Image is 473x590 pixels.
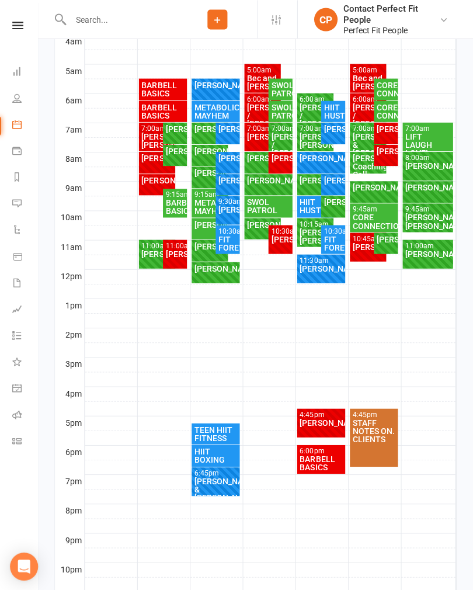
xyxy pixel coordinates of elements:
div: 11:00am [142,241,175,249]
div: Contact Perfect Fit People [344,4,439,25]
div: 10:30am [272,227,291,234]
div: [PERSON_NAME]/ [PERSON_NAME] [405,213,451,229]
a: People [14,86,40,112]
div: [PERSON_NAME] [219,154,238,162]
th: 5pm [57,414,86,429]
a: Payments [14,138,40,165]
div: 4:45pm [353,409,397,417]
th: 7am [57,122,86,137]
div: [PERSON_NAME] [195,263,239,272]
div: 9:45am [353,205,397,213]
div: [PERSON_NAME] / [PERSON_NAME] [353,103,385,127]
div: [PERSON_NAME] [300,417,344,425]
div: [PERSON_NAME] / [PERSON_NAME] [272,132,291,157]
div: [PERSON_NAME] [272,234,291,242]
a: Calendar [14,112,40,138]
div: SWOL PATROL [272,103,291,119]
div: [PERSON_NAME] [219,124,238,133]
div: [PERSON_NAME]/ [PERSON_NAME] [300,132,332,148]
div: [PERSON_NAME] / [PERSON_NAME] [300,103,332,127]
div: [PERSON_NAME] [195,81,239,89]
div: [PERSON_NAME] [248,132,280,140]
div: 10:30am [219,227,238,234]
div: METABOLIC MAYHEM [195,103,239,119]
div: [PERSON_NAME] [377,124,396,133]
div: [PERSON_NAME] [166,249,186,257]
div: FIT FOREVERS [324,234,343,251]
th: 9am [57,181,86,195]
a: Roll call kiosk mode [14,401,40,428]
a: General attendance kiosk mode [14,375,40,401]
th: 8am [57,151,86,166]
div: Open Intercom Messenger [12,550,40,578]
th: 9pm [57,531,86,546]
div: [PERSON_NAME] [272,154,291,162]
a: What's New [14,349,40,375]
div: 11:00am [405,241,451,249]
div: [PERSON_NAME] [324,124,343,133]
div: [PERSON_NAME] & [PERSON_NAME] [195,476,239,500]
div: 7:00am [248,124,280,132]
div: [PERSON_NAME] [142,154,175,162]
div: CP [315,8,338,31]
div: [PERSON_NAME] [377,147,396,155]
div: 4:45pm [300,409,344,417]
div: [PERSON_NAME] [166,124,186,133]
div: [PERSON_NAME] [166,147,186,155]
th: 4pm [57,385,86,400]
div: BARBELL BASICS [142,81,186,97]
div: 5:00am [248,66,280,74]
div: [PERSON_NAME] Coaching Call [353,154,385,178]
input: Search... [68,11,179,27]
div: 9:30am [219,197,238,205]
div: 10:15am [300,220,332,227]
div: FIT FOREVERS [219,234,238,251]
div: Bec and [PERSON_NAME] [248,74,280,90]
th: 6pm [57,443,86,458]
div: SWOL PATROL [248,197,291,214]
div: [PERSON_NAME] [219,205,238,213]
a: Product Sales [14,244,40,270]
div: BARBELL BASICS [142,103,186,119]
div: HIIT HUSTLE [300,197,332,214]
div: Bec and [PERSON_NAME] [353,74,385,90]
div: [PERSON_NAME] / [PERSON_NAME] [248,103,280,127]
div: 6:00pm [300,446,344,453]
div: 10:30am [324,227,343,234]
div: CORE CONNECTION [353,213,397,229]
th: 11am [57,239,86,254]
div: [PERSON_NAME] [405,161,451,169]
div: [PERSON_NAME] [300,176,332,184]
th: 1pm [57,297,86,312]
th: 5am [57,64,86,78]
div: 9:15am [195,190,227,198]
div: CORE CONNECTION [377,103,396,119]
div: 9:15am [166,190,186,198]
div: 10:45am [353,234,385,242]
div: 6:00am [353,95,385,103]
div: Perfect Fit People [344,25,439,35]
th: 10am [57,210,86,224]
div: 7:00am [142,124,175,132]
div: TEEN HIIT FITNESS [195,424,239,440]
div: [PERSON_NAME] [353,183,397,191]
div: [PERSON_NAME] [324,197,343,206]
div: 5:00am [353,66,385,74]
div: [PERSON_NAME] [248,154,280,162]
th: 8pm [57,502,86,516]
div: 7:00am [300,124,332,132]
div: METABOLIC MAYHEM [195,198,227,214]
div: 7:00am [353,124,385,132]
div: [PERSON_NAME] [219,176,238,184]
div: HIIT BOXING [195,446,239,462]
div: [PERSON_NAME] [248,220,280,228]
div: [PERSON_NAME] [300,154,344,162]
div: CORE CONNECTION [377,81,396,97]
a: Reports [14,165,40,191]
div: [PERSON_NAME] [195,220,227,228]
a: Dashboard [14,60,40,86]
div: [PERSON_NAME] [405,183,451,191]
th: 7pm [57,473,86,487]
a: Class kiosk mode [14,428,40,454]
div: 6:00am [300,95,332,103]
